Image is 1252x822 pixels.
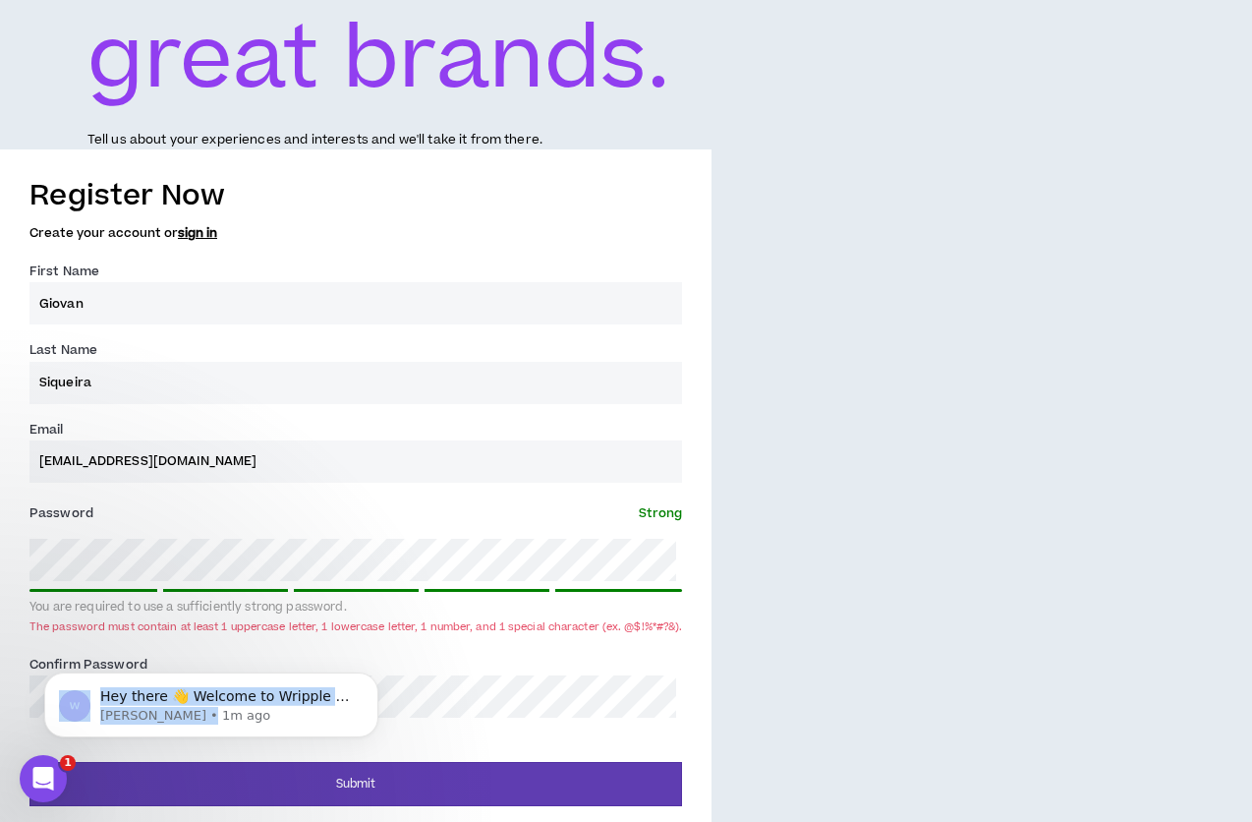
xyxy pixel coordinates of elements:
iframe: Intercom live chat [20,755,67,802]
span: Password [29,504,93,522]
div: message notification from Morgan, 1m ago. Hey there 👋 Welcome to Wripple 🙌 Take a look around! If... [29,124,364,189]
input: First name [29,282,682,324]
p: Hey there 👋 Welcome to Wripple 🙌 Take a look around! If you have any questions, just reply to thi... [85,139,339,158]
h3: Register Now [29,175,682,216]
label: First Name [29,256,99,287]
img: Profile image for Morgan [44,142,76,173]
button: Submit [29,762,682,806]
input: Enter Email [29,440,682,483]
p: Message from Morgan, sent 1m ago [85,158,339,176]
p: Tell us about your experiences and interests and we'll take it from there. [87,131,542,149]
label: Email [29,414,64,445]
iframe: Intercom notifications message [15,549,408,769]
a: sign in [178,224,217,242]
span: Strong [639,504,683,522]
span: 1 [60,755,76,771]
h5: Create your account or [29,226,682,240]
input: Last name [29,362,682,404]
label: Last Name [29,334,97,366]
